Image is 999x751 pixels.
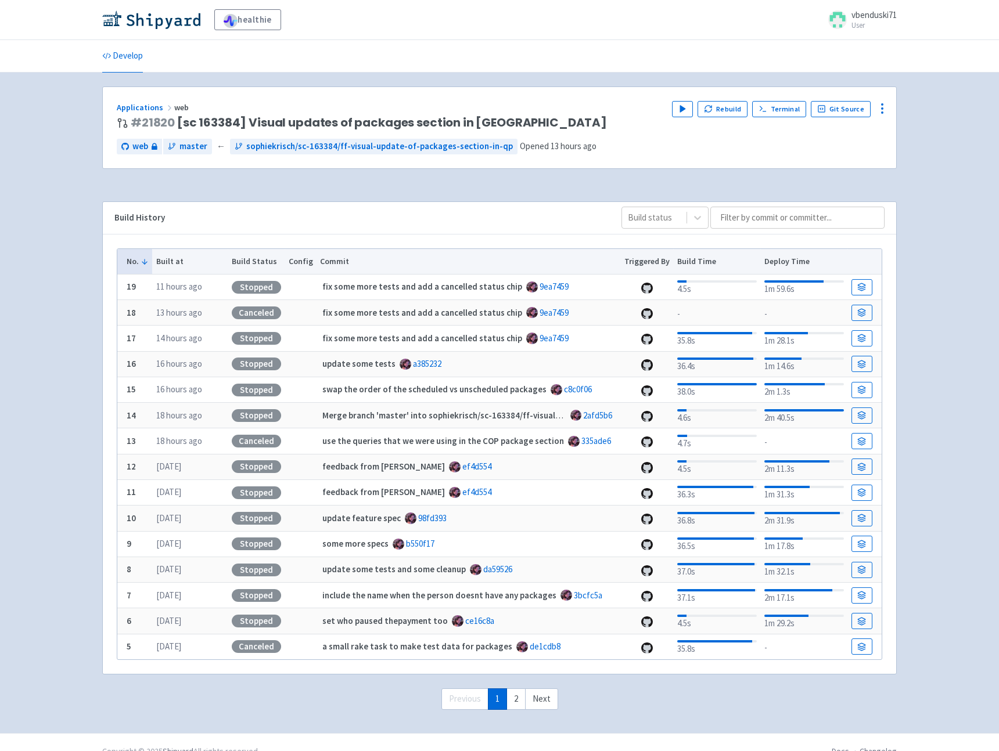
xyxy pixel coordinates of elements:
span: Opened [520,140,596,151]
a: Build Details [851,382,872,398]
a: ef4d554 [462,486,491,497]
time: [DATE] [156,512,181,523]
div: 35.8s [677,330,757,348]
a: Build Details [851,562,872,578]
a: 9ea7459 [540,281,569,292]
div: 4.6s [677,407,757,425]
div: 4.5s [677,612,757,630]
a: da59526 [483,564,512,575]
b: 19 [127,281,136,292]
div: 37.0s [677,561,757,579]
time: 18 hours ago [156,435,202,446]
div: Canceled [232,435,281,447]
a: 2 [506,688,526,710]
b: 8 [127,564,131,575]
div: 2m 40.5s [764,407,844,425]
b: 9 [127,538,131,549]
b: 10 [127,512,136,523]
a: Build Details [851,536,872,552]
a: 1 [488,688,507,710]
b: 14 [127,410,136,421]
div: 38.0s [677,381,757,399]
a: Build Details [851,613,872,629]
div: - [764,305,844,321]
div: 37.1s [677,587,757,605]
strong: update feature spec [322,512,401,523]
div: Stopped [232,564,281,576]
button: Rebuild [698,101,748,117]
b: 5 [127,641,131,652]
time: 13 hours ago [551,140,596,151]
div: 1m 17.8s [764,535,844,553]
div: Stopped [232,589,281,602]
div: Canceled [232,306,281,319]
time: 13 hours ago [156,307,202,318]
strong: Merge branch 'master' into sophiekrisch/sc-163384/ff-visual-update-of-packages-section-in-qp [322,410,695,421]
div: 1m 28.1s [764,330,844,348]
time: [DATE] [156,486,181,497]
img: Shipyard logo [102,10,200,29]
strong: set who paused thepayment too [322,615,448,626]
a: 9ea7459 [540,333,569,344]
span: master [179,140,207,153]
a: vbenduski71 User [821,10,897,29]
div: 2m 11.3s [764,458,844,476]
div: Canceled [232,640,281,653]
a: Build Details [851,305,872,321]
strong: update some tests and some cleanup [322,564,466,575]
div: - [764,434,844,449]
time: 11 hours ago [156,281,202,292]
a: Build Details [851,407,872,424]
div: Stopped [232,281,281,294]
time: 16 hours ago [156,358,202,369]
th: Triggered By [621,249,674,275]
a: de1cdb8 [530,641,560,652]
a: Build Details [851,485,872,501]
div: Stopped [232,358,281,370]
th: Config [285,249,317,275]
time: [DATE] [156,590,181,601]
div: - [677,305,757,321]
time: [DATE] [156,641,181,652]
div: 1m 29.2s [764,612,844,630]
span: ← [217,140,225,153]
a: 98fd393 [418,512,447,523]
a: Build Details [851,330,872,346]
a: a385232 [413,358,441,369]
div: 4.5s [677,278,757,296]
span: vbenduski71 [851,9,897,20]
div: Stopped [232,537,281,550]
a: Build Details [851,433,872,449]
div: 36.5s [677,535,757,553]
b: 6 [127,615,131,626]
a: Build Details [851,356,872,372]
strong: fix some more tests and add a cancelled status chip [322,281,522,292]
a: b550f17 [406,538,434,549]
strong: fix some more tests and add a cancelled status chip [322,333,522,344]
b: 12 [127,461,136,472]
div: Stopped [232,332,281,345]
span: web [174,102,191,113]
strong: update some tests [322,358,396,369]
div: Stopped [232,460,281,473]
b: 18 [127,307,136,318]
th: Deploy Time [760,249,847,275]
a: sophiekrisch/sc-163384/ff-visual-update-of-packages-section-in-qp [230,139,518,154]
div: 1m 14.6s [764,355,844,373]
th: Built at [152,249,228,275]
a: 335ade6 [581,435,611,446]
a: Build Details [851,587,872,604]
a: Git Source [811,101,871,117]
strong: a small rake task to make test data for packages [322,641,512,652]
div: 36.4s [677,355,757,373]
a: web [117,139,162,154]
span: web [132,140,148,153]
time: 18 hours ago [156,410,202,421]
strong: use the queries that we were using in the COP package section [322,435,564,446]
a: Next [525,688,558,710]
b: 13 [127,435,136,446]
b: 16 [127,358,136,369]
button: No. [127,255,149,268]
a: healthie [214,9,281,30]
div: Build History [114,211,603,225]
